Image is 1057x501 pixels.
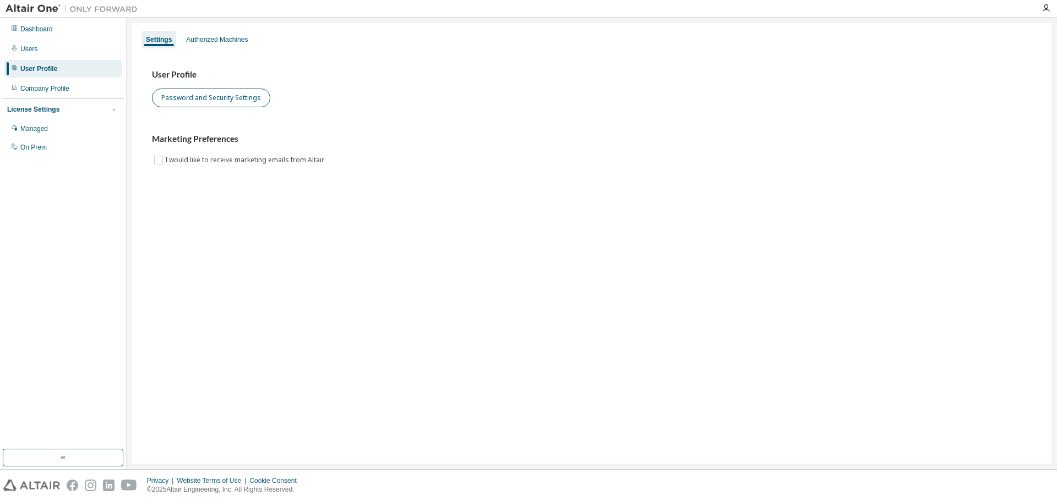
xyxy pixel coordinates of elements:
[6,3,143,14] img: Altair One
[147,476,177,485] div: Privacy
[177,476,249,485] div: Website Terms of Use
[20,84,69,93] div: Company Profile
[20,25,53,34] div: Dashboard
[85,480,96,491] img: instagram.svg
[67,480,78,491] img: facebook.svg
[7,105,59,114] div: License Settings
[20,143,47,152] div: On Prem
[186,35,248,44] div: Authorized Machines
[20,64,57,73] div: User Profile
[147,485,303,494] p: © 2025 Altair Engineering, Inc. All Rights Reserved.
[146,35,172,44] div: Settings
[165,153,326,167] label: I would like to receive marketing emails from Altair
[152,89,270,107] button: Password and Security Settings
[152,69,1032,80] h3: User Profile
[121,480,137,491] img: youtube.svg
[249,476,303,485] div: Cookie Consent
[20,124,48,133] div: Managed
[103,480,115,491] img: linkedin.svg
[20,45,37,53] div: Users
[3,480,60,491] img: altair_logo.svg
[152,134,1032,145] h3: Marketing Preferences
